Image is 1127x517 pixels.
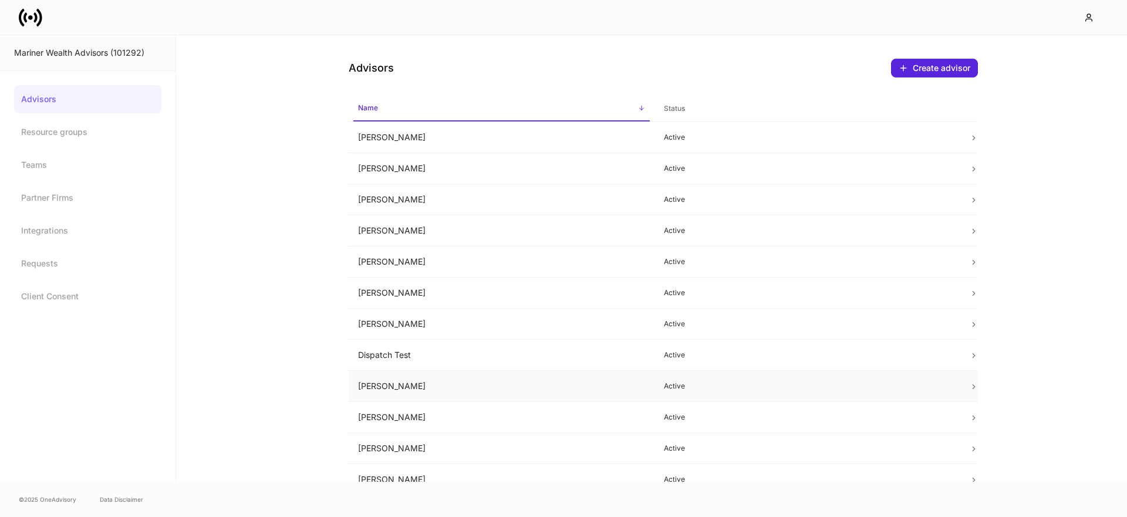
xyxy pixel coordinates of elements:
p: Active [664,475,951,484]
td: [PERSON_NAME] [349,371,654,402]
p: Active [664,350,951,360]
td: [PERSON_NAME] [349,246,654,278]
td: [PERSON_NAME] [349,433,654,464]
td: [PERSON_NAME] [349,153,654,184]
span: Name [353,96,650,121]
td: [PERSON_NAME] [349,215,654,246]
td: [PERSON_NAME] [349,464,654,495]
div: Mariner Wealth Advisors (101292) [14,47,161,59]
button: Create advisor [891,59,978,77]
p: Active [664,381,951,391]
p: Active [664,226,951,235]
td: Dispatch Test [349,340,654,371]
h6: Status [664,103,685,114]
a: Client Consent [14,282,161,310]
span: Status [659,97,956,121]
td: [PERSON_NAME] [349,184,654,215]
h4: Advisors [349,61,394,75]
p: Active [664,413,951,422]
td: [PERSON_NAME] [349,278,654,309]
p: Active [664,444,951,453]
a: Partner Firms [14,184,161,212]
a: Teams [14,151,161,179]
td: [PERSON_NAME] [349,402,654,433]
a: Data Disclaimer [100,495,143,504]
p: Active [664,257,951,266]
p: Active [664,133,951,142]
td: [PERSON_NAME] [349,122,654,153]
h6: Name [358,102,378,113]
a: Requests [14,249,161,278]
span: © 2025 OneAdvisory [19,495,76,504]
a: Advisors [14,85,161,113]
div: Create advisor [899,63,970,73]
a: Integrations [14,217,161,245]
td: [PERSON_NAME] [349,309,654,340]
p: Active [664,164,951,173]
p: Active [664,319,951,329]
a: Resource groups [14,118,161,146]
p: Active [664,195,951,204]
p: Active [664,288,951,298]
